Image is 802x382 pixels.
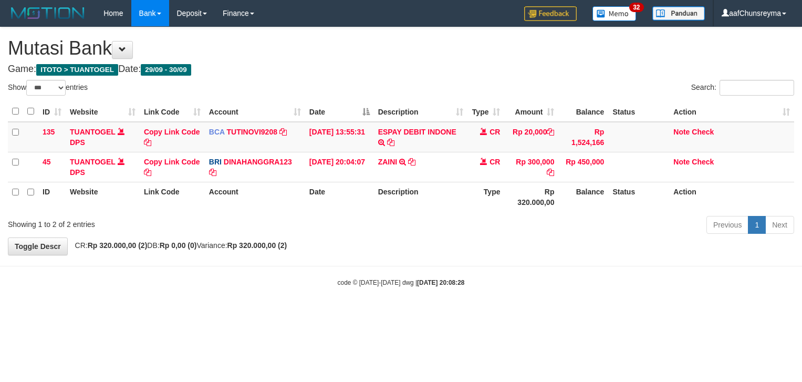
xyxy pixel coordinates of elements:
[558,122,608,152] td: Rp 1,524,166
[691,80,794,96] label: Search:
[66,182,140,212] th: Website
[489,158,500,166] span: CR
[669,182,794,212] th: Action
[374,182,468,212] th: Description
[765,216,794,234] a: Next
[305,101,374,122] th: Date: activate to sort column descending
[558,182,608,212] th: Balance
[140,182,205,212] th: Link Code
[43,128,55,136] span: 135
[38,101,66,122] th: ID: activate to sort column ascending
[144,128,200,147] a: Copy Link Code
[504,101,558,122] th: Amount: activate to sort column ascending
[209,158,222,166] span: BRI
[608,101,669,122] th: Status
[629,3,643,12] span: 32
[43,158,51,166] span: 45
[305,182,374,212] th: Date
[209,168,216,177] a: Copy DINAHANGGRA123 to clipboard
[692,158,714,166] a: Check
[8,80,88,96] label: Show entries
[38,182,66,212] th: ID
[8,215,326,230] div: Showing 1 to 2 of 2 entries
[141,64,191,76] span: 29/09 - 30/09
[160,241,197,250] strong: Rp 0,00 (0)
[66,152,140,182] td: DPS
[227,241,287,250] strong: Rp 320.000,00 (2)
[66,122,140,152] td: DPS
[226,128,277,136] a: TUTINOVI9208
[673,158,690,166] a: Note
[36,64,118,76] span: ITOTO > TUANTOGEL
[26,80,66,96] select: Showentries
[547,128,554,136] a: Copy Rp 20,000 to clipboard
[224,158,292,166] a: DINAHANGGRA123
[547,168,554,177] a: Copy Rp 300,000 to clipboard
[378,158,398,166] a: ZAINI
[669,101,794,122] th: Action: activate to sort column ascending
[720,80,794,96] input: Search:
[504,122,558,152] td: Rp 20,000
[205,101,305,122] th: Account: activate to sort column ascending
[524,6,577,21] img: Feedback.jpg
[467,101,504,122] th: Type: activate to sort column ascending
[558,101,608,122] th: Balance
[748,216,766,234] a: 1
[592,6,637,21] img: Button%20Memo.svg
[140,101,205,122] th: Link Code: activate to sort column ascending
[467,182,504,212] th: Type
[70,158,116,166] a: TUANTOGEL
[504,152,558,182] td: Rp 300,000
[279,128,287,136] a: Copy TUTINOVI9208 to clipboard
[408,158,415,166] a: Copy ZAINI to clipboard
[305,122,374,152] td: [DATE] 13:55:31
[338,279,465,286] small: code © [DATE]-[DATE] dwg |
[378,128,456,136] a: ESPAY DEBIT INDONE
[70,128,116,136] a: TUANTOGEL
[8,64,794,75] h4: Game: Date:
[205,182,305,212] th: Account
[673,128,690,136] a: Note
[558,152,608,182] td: Rp 450,000
[8,238,68,255] a: Toggle Descr
[144,158,200,177] a: Copy Link Code
[8,5,88,21] img: MOTION_logo.png
[489,128,500,136] span: CR
[70,241,287,250] span: CR: DB: Variance:
[305,152,374,182] td: [DATE] 20:04:07
[608,182,669,212] th: Status
[692,128,714,136] a: Check
[417,279,464,286] strong: [DATE] 20:08:28
[209,128,225,136] span: BCA
[652,6,705,20] img: panduan.png
[66,101,140,122] th: Website: activate to sort column ascending
[8,38,794,59] h1: Mutasi Bank
[387,138,394,147] a: Copy ESPAY DEBIT INDONE to clipboard
[706,216,748,234] a: Previous
[374,101,468,122] th: Description: activate to sort column ascending
[88,241,148,250] strong: Rp 320.000,00 (2)
[504,182,558,212] th: Rp 320.000,00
